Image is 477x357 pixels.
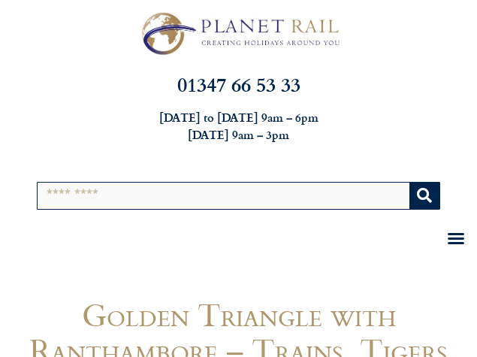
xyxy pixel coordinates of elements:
strong: [DATE] to [DATE] 9am – 6pm [159,109,319,126]
button: Search [409,183,440,209]
strong: [DATE] 9am – 3pm [188,126,289,143]
img: Planet Rail Train Holidays Logo [133,8,345,59]
div: Menu Toggle [442,225,469,252]
a: 01347 66 53 33 [177,69,300,98]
